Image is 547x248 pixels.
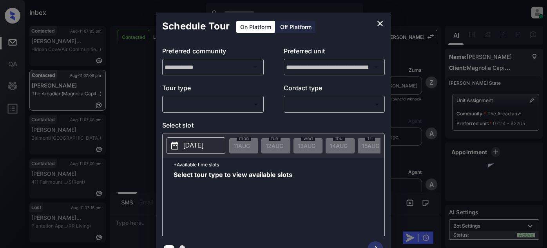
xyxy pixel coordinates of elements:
[162,83,264,96] p: Tour type
[276,21,315,33] div: Off Platform
[162,46,264,59] p: Preferred community
[284,46,385,59] p: Preferred unit
[174,158,384,171] p: *Available time slots
[167,137,225,154] button: [DATE]
[284,83,385,96] p: Contact type
[372,16,388,31] button: close
[156,13,236,40] h2: Schedule Tour
[183,141,203,150] p: [DATE]
[236,21,275,33] div: On Platform
[162,120,385,133] p: Select slot
[174,171,292,234] span: Select tour type to view available slots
